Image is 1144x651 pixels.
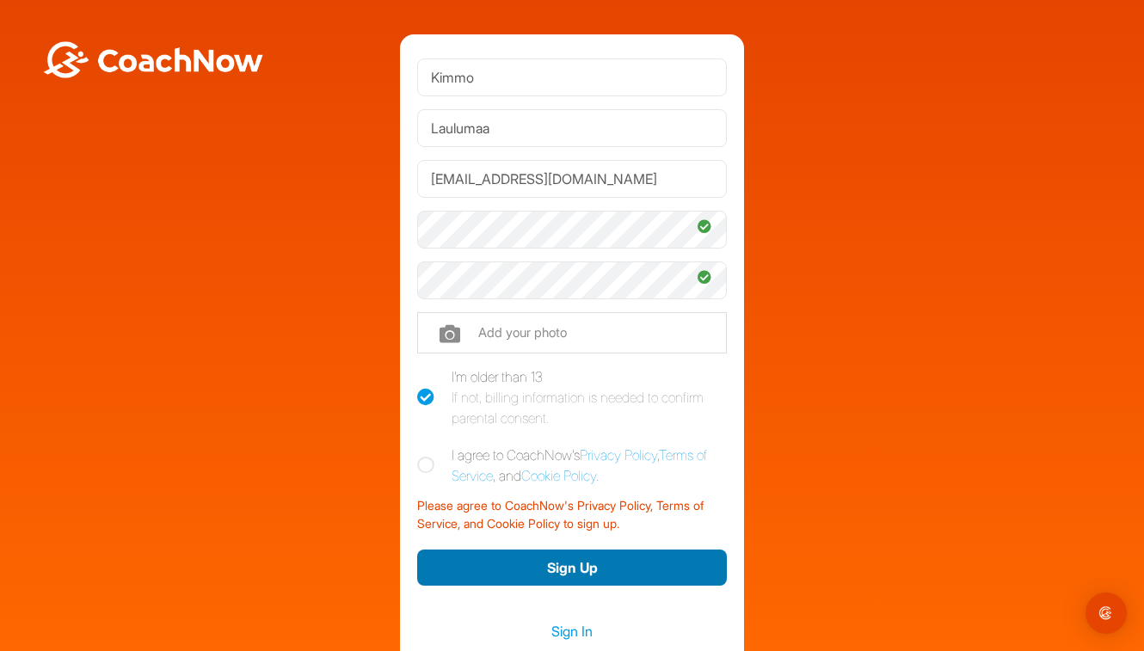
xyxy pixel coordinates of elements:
div: Please agree to CoachNow's Privacy Policy, Terms of Service, and Cookie Policy to sign up. [417,489,727,532]
label: I agree to CoachNow's , , and . [417,445,727,486]
div: I'm older than 13 [452,366,727,428]
input: Email [417,160,727,198]
a: Cookie Policy [521,467,596,484]
button: Sign Up [417,550,727,587]
img: BwLJSsUCoWCh5upNqxVrqldRgqLPVwmV24tXu5FoVAoFEpwwqQ3VIfuoInZCoVCoTD4vwADAC3ZFMkVEQFDAAAAAElFTkSuQmCC [41,41,265,78]
input: First Name [417,58,727,96]
input: Last Name [417,109,727,147]
a: Sign In [417,620,727,642]
div: Open Intercom Messenger [1086,593,1127,634]
a: Privacy Policy [580,446,657,464]
div: If not, billing information is needed to confirm parental consent. [452,387,727,428]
